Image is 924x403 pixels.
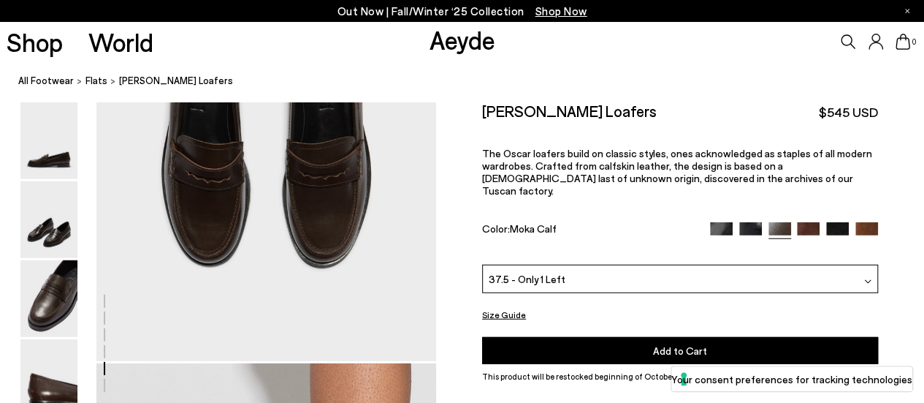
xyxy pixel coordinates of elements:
[896,34,910,50] a: 0
[88,29,153,55] a: World
[482,147,872,197] span: The Oscar loafers build on classic styles, ones acknowledged as staples of all modern wardrobes. ...
[489,271,565,287] span: 37.5 - Only 1 Left
[671,372,912,387] label: Your consent preferences for tracking technologies
[510,222,557,235] span: Moka Calf
[864,278,871,285] img: svg%3E
[18,73,74,88] a: All Footwear
[85,75,107,86] span: flats
[429,24,495,55] a: Aeyde
[535,4,587,18] span: Navigate to /collections/new-in
[18,61,924,102] nav: breadcrumb
[119,73,233,88] span: [PERSON_NAME] Loafers
[20,260,77,337] img: Oscar Leather Loafers - Image 3
[482,102,657,120] h2: [PERSON_NAME] Loafers
[671,366,912,391] button: Your consent preferences for tracking technologies
[482,370,878,383] p: This product will be restocked beginning of October.
[20,102,77,179] img: Oscar Leather Loafers - Image 1
[482,222,698,239] div: Color:
[7,29,63,55] a: Shop
[910,38,917,46] span: 0
[482,337,878,364] button: Add to Cart
[337,2,587,20] p: Out Now | Fall/Winter ‘25 Collection
[819,103,878,121] span: $545 USD
[20,181,77,258] img: Oscar Leather Loafers - Image 2
[482,306,526,324] button: Size Guide
[85,73,107,88] a: flats
[653,344,707,357] span: Add to Cart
